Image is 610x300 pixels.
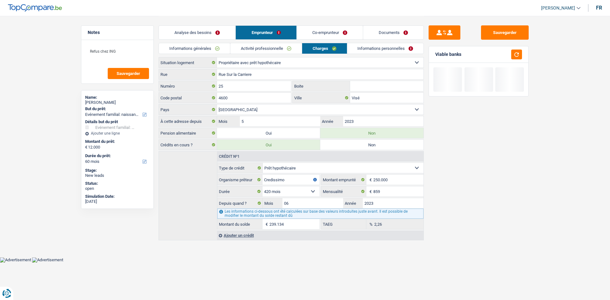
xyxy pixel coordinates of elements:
[159,93,217,103] label: Code postal
[217,219,262,229] label: Montant du solde
[263,198,282,208] label: Mois
[159,81,217,91] label: Numéro
[541,5,575,11] span: [PERSON_NAME]
[293,93,350,103] label: Ville
[85,139,148,144] label: Montant du prêt:
[85,168,150,173] div: Stage:
[366,219,374,229] span: %
[85,186,150,191] div: open
[32,257,63,263] img: Advertisement
[217,140,320,150] label: Oui
[8,4,62,12] img: TopCompare Logo
[159,26,235,39] a: Analyse des besoins
[217,155,241,158] div: Crédit nº1
[481,25,529,40] button: Sauvegarder
[230,43,302,54] a: Activité professionnelle
[363,198,424,208] input: AAAA
[366,175,373,185] span: €
[108,68,149,79] button: Sauvegarder
[85,173,150,178] div: New leads
[363,26,424,39] a: Documents
[596,5,602,11] div: fr
[435,52,461,57] div: Viable banks
[262,219,269,229] span: €
[297,26,363,39] a: Co-emprunteur
[343,198,363,208] label: Année
[321,219,366,229] label: TAEG
[159,57,217,68] label: Situation logement
[217,186,262,197] label: Durée
[217,128,320,138] label: Oui
[282,198,343,208] input: MM
[85,131,150,136] div: Ajouter une ligne
[366,186,373,197] span: €
[159,104,217,115] label: Pays
[302,43,347,54] a: Charges
[85,100,150,105] div: [PERSON_NAME]
[343,116,424,126] input: AAAA
[85,199,150,204] div: [DATE]
[217,175,262,185] label: Organisme prêteur
[85,106,148,111] label: But du prêt:
[321,186,366,197] label: Mensualité
[85,181,150,186] div: Status:
[217,163,263,173] label: Type de crédit
[217,116,240,126] label: Mois
[159,140,217,150] label: Crédits en cours ?
[159,116,217,126] label: À cette adresse depuis
[240,116,320,126] input: MM
[159,43,230,54] a: Informations générales
[321,175,366,185] label: Montant emprunté
[117,71,140,76] span: Sauvegarder
[217,230,424,240] div: Ajouter un crédit
[217,198,263,208] label: Depuis quand ?
[320,140,424,150] label: Non
[85,95,150,100] div: Name:
[85,194,150,199] div: Simulation Date:
[159,128,217,138] label: Pension alimentaire
[320,128,424,138] label: Non
[217,209,424,219] div: Les informations ci-dessous ont été calculées sur base des valeurs introduites juste avant. Il es...
[85,153,148,158] label: Durée du prêt:
[159,69,217,79] label: Rue
[293,81,350,91] label: Boite
[347,43,424,54] a: Informations personnelles
[320,116,343,126] label: Année
[236,26,296,39] a: Emprunteur
[88,30,147,35] h5: Notes
[536,3,580,13] a: [PERSON_NAME]
[85,119,150,124] div: Détails but du prêt
[85,145,87,150] span: €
